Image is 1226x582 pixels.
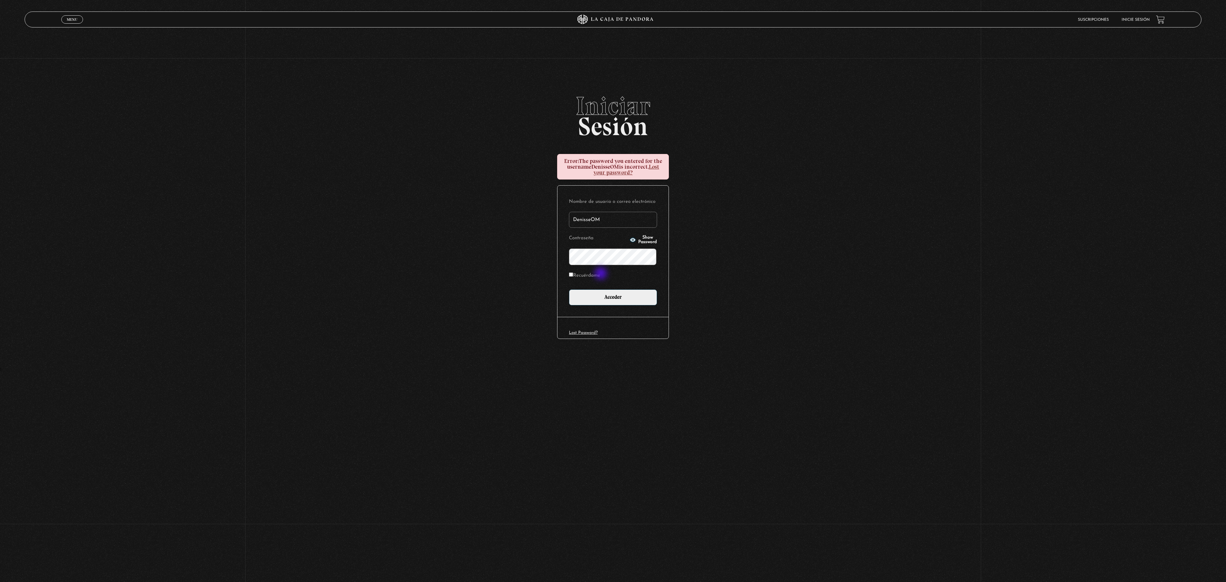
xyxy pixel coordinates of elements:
[569,289,657,305] input: Acceder
[564,157,579,165] strong: Error:
[569,331,598,335] a: Lost Password?
[594,163,659,176] a: Lost your password?
[25,93,1201,134] h2: Sesión
[65,23,80,27] span: Cerrar
[25,93,1201,119] span: Iniciar
[557,154,669,180] div: The password you entered for the username is incorrect.
[1122,18,1150,22] a: Inicie sesión
[569,197,657,207] label: Nombre de usuario o correo electrónico
[67,18,77,21] span: Menu
[630,235,657,244] button: Show Password
[569,234,628,243] label: Contraseña
[1156,15,1165,24] a: View your shopping cart
[591,163,619,170] strong: DenisseOM
[1078,18,1109,22] a: Suscripciones
[638,235,657,244] span: Show Password
[569,272,573,277] input: Recuérdame
[569,271,600,281] label: Recuérdame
